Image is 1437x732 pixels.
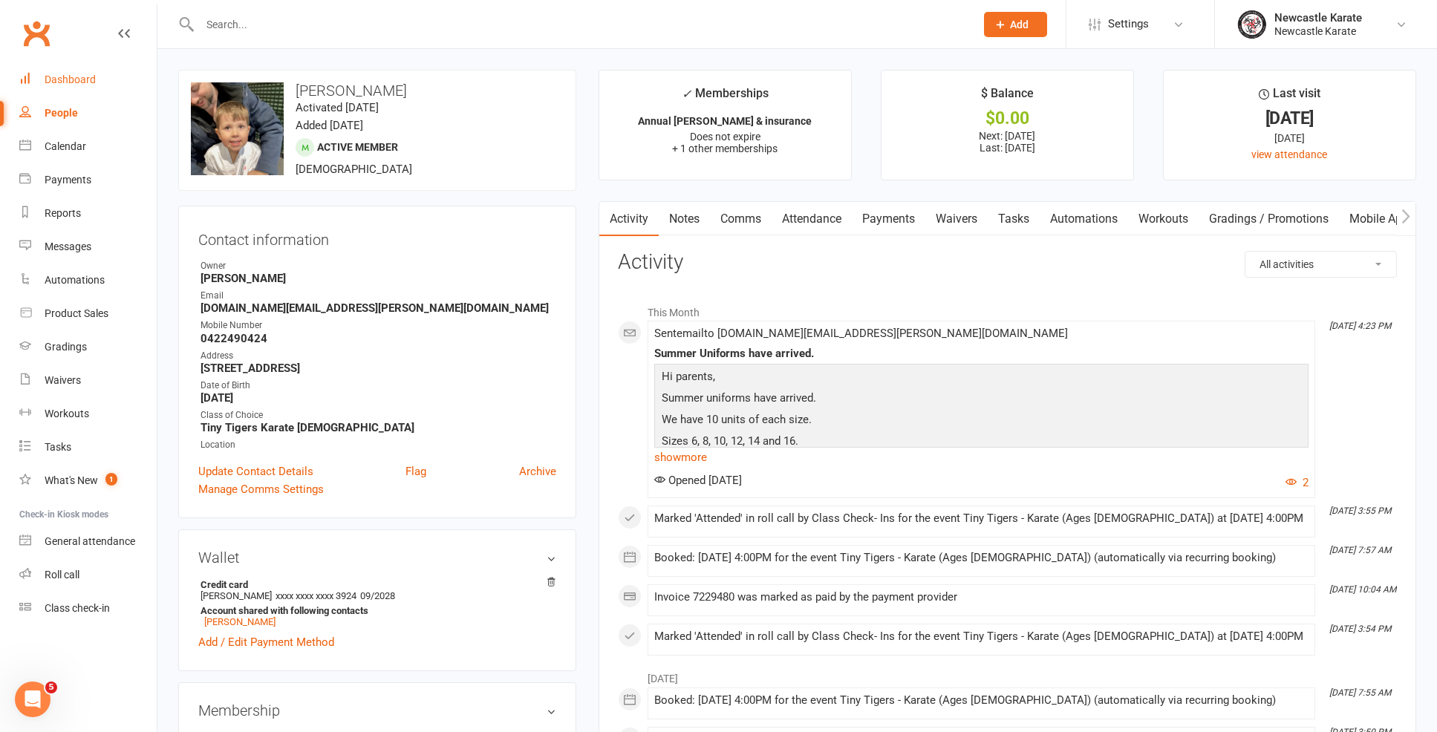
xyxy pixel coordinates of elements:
[654,327,1068,340] span: Sent email to [DOMAIN_NAME][EMAIL_ADDRESS][PERSON_NAME][DOMAIN_NAME]
[654,447,1309,468] a: show more
[895,130,1120,154] p: Next: [DATE] Last: [DATE]
[690,131,760,143] span: Does not expire
[618,297,1397,321] li: This Month
[201,408,556,422] div: Class of Choice
[1329,321,1391,331] i: [DATE] 4:23 PM
[1329,506,1391,516] i: [DATE] 3:55 PM
[198,633,334,651] a: Add / Edit Payment Method
[618,663,1397,687] li: [DATE]
[519,463,556,480] a: Archive
[981,84,1034,111] div: $ Balance
[19,330,157,364] a: Gradings
[201,301,556,315] strong: [DOMAIN_NAME][EMAIL_ADDRESS][PERSON_NAME][DOMAIN_NAME]
[360,590,395,601] span: 09/2028
[19,97,157,130] a: People
[19,592,157,625] a: Class kiosk mode
[201,318,556,333] div: Mobile Number
[15,682,50,717] iframe: Intercom live chat
[201,332,556,345] strong: 0422490424
[19,431,157,464] a: Tasks
[654,694,1309,707] div: Booked: [DATE] 4:00PM for the event Tiny Tigers - Karate (Ages [DEMOGRAPHIC_DATA]) (automatically...
[654,512,1309,525] div: Marked 'Attended' in roll call by Class Check- Ins for the event Tiny Tigers - Karate (Ages [DEMO...
[201,605,549,616] strong: Account shared with following contacts
[852,202,925,236] a: Payments
[296,119,363,132] time: Added [DATE]
[895,111,1120,126] div: $0.00
[19,230,157,264] a: Messages
[988,202,1040,236] a: Tasks
[198,549,556,566] h3: Wallet
[19,197,157,230] a: Reports
[659,202,710,236] a: Notes
[658,367,1305,389] p: Hi parents,
[45,682,57,693] span: 5
[925,202,988,236] a: Waivers
[654,347,1309,360] div: Summer Uniforms have arrived.
[405,463,426,480] a: Flag
[1237,10,1267,39] img: thumb_image1757378539.png
[638,115,812,127] strong: Annual [PERSON_NAME] & insurance
[45,140,86,152] div: Calendar
[19,297,157,330] a: Product Sales
[296,163,412,176] span: [DEMOGRAPHIC_DATA]
[201,379,556,393] div: Date of Birth
[682,84,769,111] div: Memberships
[45,341,87,353] div: Gradings
[19,364,157,397] a: Waivers
[195,14,965,35] input: Search...
[1108,7,1149,41] span: Settings
[45,73,96,85] div: Dashboard
[201,391,556,405] strong: [DATE]
[19,163,157,197] a: Payments
[45,241,91,252] div: Messages
[191,82,564,99] h3: [PERSON_NAME]
[276,590,356,601] span: xxxx xxxx xxxx 3924
[1274,11,1362,24] div: Newcastle Karate
[45,441,71,453] div: Tasks
[45,374,81,386] div: Waivers
[201,362,556,375] strong: [STREET_ADDRESS]
[45,535,135,547] div: General attendance
[296,101,379,114] time: Activated [DATE]
[19,525,157,558] a: General attendance kiosk mode
[658,389,1305,411] p: Summer uniforms have arrived.
[1329,687,1391,698] i: [DATE] 7:55 AM
[204,616,276,627] a: [PERSON_NAME]
[201,349,556,363] div: Address
[201,438,556,452] div: Location
[1339,202,1419,236] a: Mobile App
[45,174,91,186] div: Payments
[18,15,55,52] a: Clubworx
[45,307,108,319] div: Product Sales
[1177,111,1402,126] div: [DATE]
[654,630,1309,643] div: Marked 'Attended' in roll call by Class Check- Ins for the event Tiny Tigers - Karate (Ages [DEMO...
[191,82,284,175] img: image1716268920.png
[1329,545,1391,555] i: [DATE] 7:57 AM
[201,289,556,303] div: Email
[201,579,549,590] strong: Credit card
[1010,19,1029,30] span: Add
[45,107,78,119] div: People
[654,552,1309,564] div: Booked: [DATE] 4:00PM for the event Tiny Tigers - Karate (Ages [DEMOGRAPHIC_DATA]) (automatically...
[19,558,157,592] a: Roll call
[1274,24,1362,38] div: Newcastle Karate
[618,251,1397,274] h3: Activity
[1199,202,1339,236] a: Gradings / Promotions
[198,226,556,248] h3: Contact information
[672,143,778,154] span: + 1 other memberships
[45,602,110,614] div: Class check-in
[1329,584,1396,595] i: [DATE] 10:04 AM
[201,272,556,285] strong: [PERSON_NAME]
[317,141,398,153] span: Active member
[654,474,742,487] span: Opened [DATE]
[654,591,1309,604] div: Invoice 7229480 was marked as paid by the payment provider
[19,397,157,431] a: Workouts
[19,264,157,297] a: Automations
[658,432,1305,454] p: Sizes 6, 8, 10, 12, 14 and 16.
[105,473,117,486] span: 1
[772,202,852,236] a: Attendance
[19,464,157,497] a: What's New1
[19,130,157,163] a: Calendar
[1251,148,1327,160] a: view attendance
[1040,202,1128,236] a: Automations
